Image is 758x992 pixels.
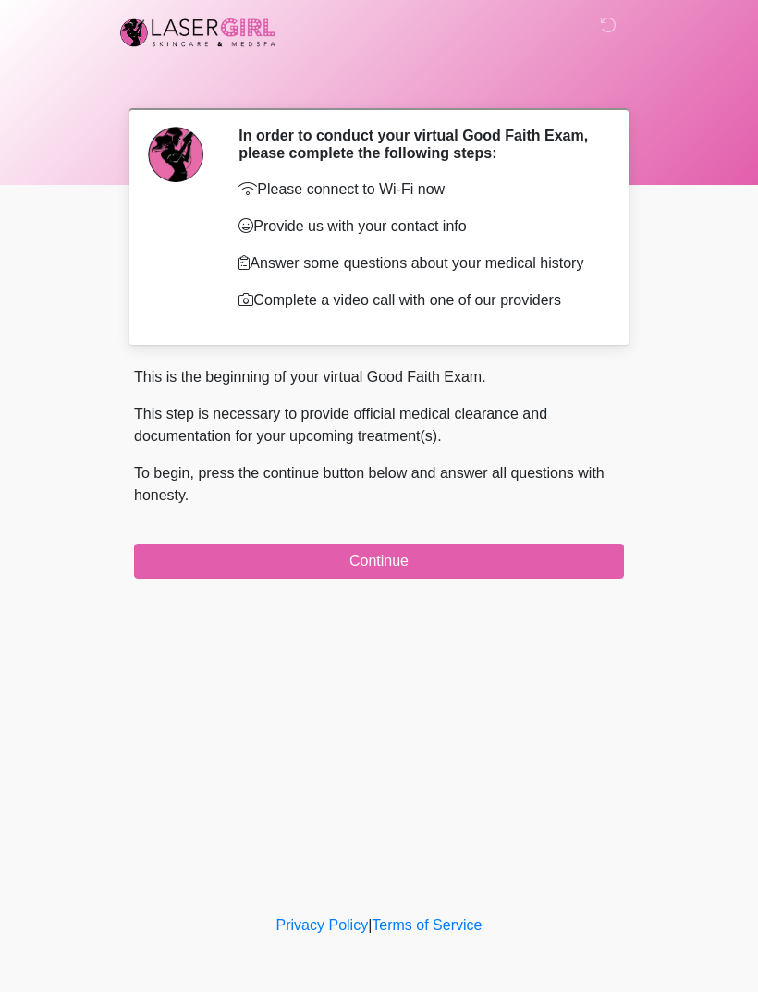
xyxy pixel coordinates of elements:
[238,215,596,238] p: Provide us with your contact info
[120,67,638,101] h1: ‎ ‎
[148,127,203,182] img: Agent Avatar
[238,252,596,275] p: Answer some questions about your medical history
[134,462,624,507] p: To begin, press the continue button below and answer all questions with honesty.
[238,289,596,312] p: Complete a video call with one of our providers
[372,917,482,933] a: Terms of Service
[238,127,596,162] h2: In order to conduct your virtual Good Faith Exam, please complete the following steps:
[134,366,624,388] p: This is the beginning of your virtual Good Faith Exam.
[134,544,624,579] button: Continue
[116,14,280,51] img: Laser Girl Med Spa LLC Logo
[134,403,624,447] p: This step is necessary to provide official medical clearance and documentation for your upcoming ...
[368,917,372,933] a: |
[238,178,596,201] p: Please connect to Wi-Fi now
[276,917,369,933] a: Privacy Policy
